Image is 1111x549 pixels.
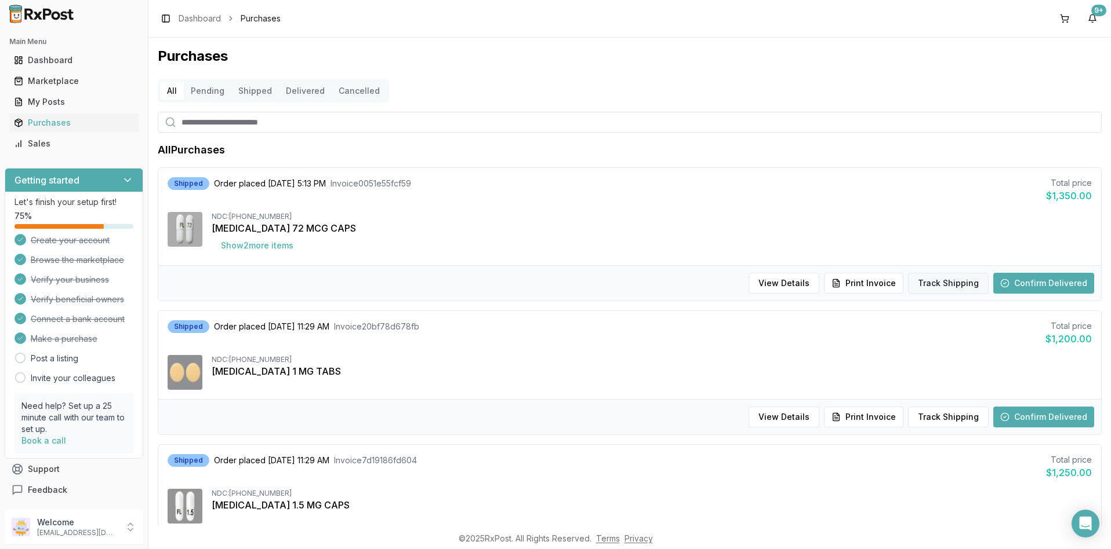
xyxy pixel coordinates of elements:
button: Sales [5,134,143,153]
button: Confirm Delivered [993,407,1094,427]
button: Support [5,459,143,480]
div: Total price [1045,320,1092,332]
button: Track Shipping [908,407,989,427]
span: Browse the marketplace [31,254,124,266]
div: $1,350.00 [1046,189,1092,203]
button: Print Invoice [824,407,903,427]
button: All [160,82,184,100]
button: Purchases [5,114,143,132]
div: $1,200.00 [1045,332,1092,346]
button: Cancelled [332,82,387,100]
span: Purchases [241,13,281,24]
div: NDC: [PHONE_NUMBER] [212,355,1092,364]
div: My Posts [14,96,134,108]
span: Feedback [28,484,67,496]
div: Total price [1046,177,1092,189]
button: Delivered [279,82,332,100]
a: Purchases [9,112,139,133]
span: Invoice 0051e55fcf59 [331,178,411,189]
a: Dashboard [9,50,139,71]
div: NDC: [PHONE_NUMBER] [212,212,1092,221]
button: 9+ [1083,9,1102,28]
button: Confirm Delivered [993,273,1094,294]
a: Book a call [21,435,66,445]
button: View Details [749,407,819,427]
span: Invoice 7d19186fd604 [334,455,417,466]
div: NDC: [PHONE_NUMBER] [212,489,1092,498]
h3: Getting started [14,173,79,187]
button: View Details [749,273,819,294]
span: Invoice 20bf78d678fb [334,321,419,332]
img: Linzess 72 MCG CAPS [168,212,202,247]
a: Sales [9,133,139,154]
h1: Purchases [158,47,1102,65]
div: Sales [14,138,134,149]
a: Post a listing [31,353,78,364]
p: Need help? Set up a 25 minute call with our team to set up. [21,400,126,435]
button: My Posts [5,93,143,111]
span: 75 % [14,210,32,222]
button: Shipped [231,82,279,100]
nav: breadcrumb [179,13,281,24]
img: Rexulti 1 MG TABS [168,355,202,390]
div: Purchases [14,117,134,129]
a: Marketplace [9,71,139,91]
button: Print Invoice [824,273,903,294]
button: Show2more items [212,235,303,256]
div: Shipped [168,177,209,190]
div: $1,250.00 [1046,466,1092,480]
p: Let's finish your setup first! [14,196,133,208]
span: Order placed [DATE] 5:13 PM [214,178,326,189]
span: Make a purchase [31,333,97,345]
button: Track Shipping [908,273,989,294]
h2: Main Menu [9,37,139,46]
div: Open Intercom Messenger [1072,510,1099,537]
button: Pending [184,82,231,100]
span: Verify beneficial owners [31,294,124,305]
a: My Posts [9,91,139,112]
a: Dashboard [179,13,221,24]
a: Privacy [625,533,653,543]
div: Shipped [168,454,209,467]
button: Feedback [5,480,143,500]
button: Dashboard [5,51,143,69]
p: Welcome [37,517,118,528]
span: Verify your business [31,274,109,286]
button: Marketplace [5,72,143,90]
span: Order placed [DATE] 11:29 AM [214,321,329,332]
span: Order placed [DATE] 11:29 AM [214,455,329,466]
div: [MEDICAL_DATA] 72 MCG CAPS [212,221,1092,235]
div: [MEDICAL_DATA] 1.5 MG CAPS [212,498,1092,512]
span: Connect a bank account [31,313,125,325]
div: Shipped [168,320,209,333]
img: User avatar [12,518,30,536]
a: Invite your colleagues [31,372,115,384]
div: Dashboard [14,54,134,66]
span: Create your account [31,235,110,246]
div: Total price [1046,454,1092,466]
img: RxPost Logo [5,5,79,23]
div: Marketplace [14,75,134,87]
h1: All Purchases [158,142,225,158]
div: 9+ [1091,5,1106,16]
p: [EMAIL_ADDRESS][DOMAIN_NAME] [37,528,118,537]
div: [MEDICAL_DATA] 1 MG TABS [212,364,1092,378]
a: Terms [596,533,620,543]
img: Vraylar 1.5 MG CAPS [168,489,202,524]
